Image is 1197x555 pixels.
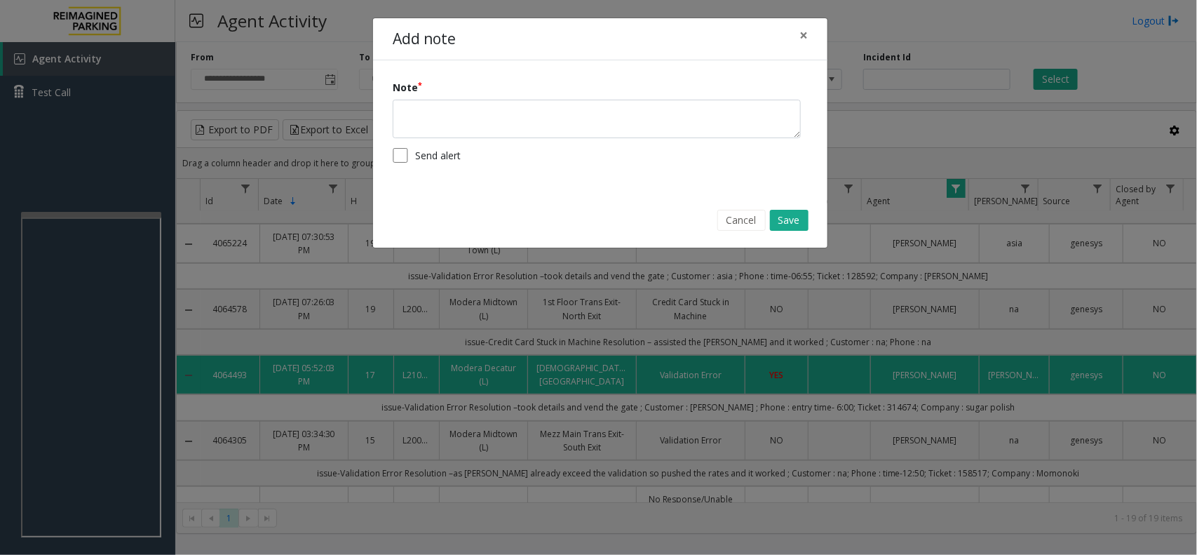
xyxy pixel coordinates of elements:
button: Save [770,210,809,231]
span: × [799,25,808,45]
button: Close [790,18,818,53]
h4: Add note [393,28,456,51]
label: Note [393,80,422,95]
label: Send alert [415,148,461,163]
button: Cancel [717,210,766,231]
